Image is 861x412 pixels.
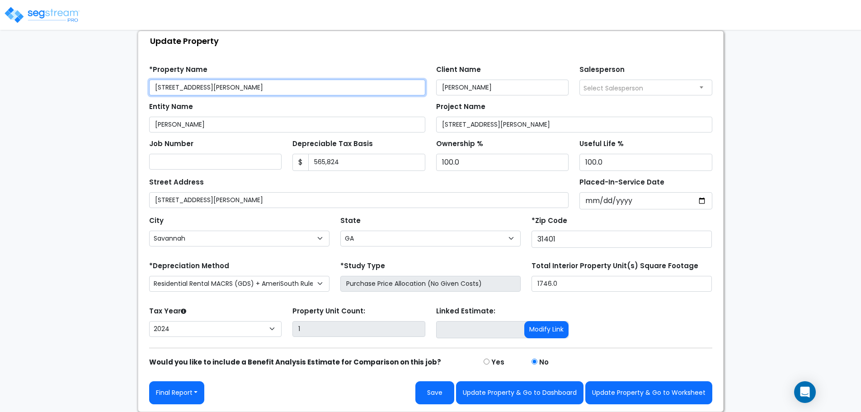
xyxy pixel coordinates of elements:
label: State [340,216,361,226]
input: Street Address [149,192,569,208]
input: total square foot [532,276,712,292]
div: Open Intercom Messenger [794,381,816,403]
input: Project Name [436,117,712,133]
label: Street Address [149,177,204,188]
label: Linked Estimate: [436,306,495,317]
label: Yes [491,357,504,368]
input: Depreciation [579,154,712,171]
label: Tax Year [149,306,186,317]
label: Property Unit Count: [292,306,365,317]
label: Entity Name [149,102,193,112]
label: *Depreciation Method [149,261,229,271]
img: logo_pro_r.png [4,6,80,24]
input: Zip Code [532,231,712,248]
input: Building Count [292,321,425,337]
button: Save [415,381,454,404]
label: *Property Name [149,65,207,75]
label: Client Name [436,65,481,75]
label: Depreciable Tax Basis [292,139,373,149]
input: 0.00 [308,154,425,171]
input: Property Name [149,80,425,95]
input: Client Name [436,80,569,95]
label: Useful Life % [579,139,624,149]
label: Salesperson [579,65,625,75]
button: Final Report [149,381,205,404]
button: Modify Link [524,321,569,338]
label: No [539,357,549,368]
label: Ownership % [436,139,483,149]
label: Placed-In-Service Date [579,177,664,188]
strong: Would you like to include a Benefit Analysis Estimate for Comparison on this job? [149,357,441,367]
span: $ [292,154,309,171]
label: Job Number [149,139,193,149]
button: Update Property & Go to Dashboard [456,381,583,404]
input: Entity Name [149,117,425,133]
label: Total Interior Property Unit(s) Square Footage [532,261,698,271]
input: Ownership [436,154,569,171]
label: Project Name [436,102,485,112]
label: City [149,216,164,226]
div: Update Property [143,31,723,51]
label: *Study Type [340,261,385,271]
label: *Zip Code [532,216,567,226]
button: Update Property & Go to Worksheet [585,381,712,404]
span: Select Salesperson [583,84,643,93]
